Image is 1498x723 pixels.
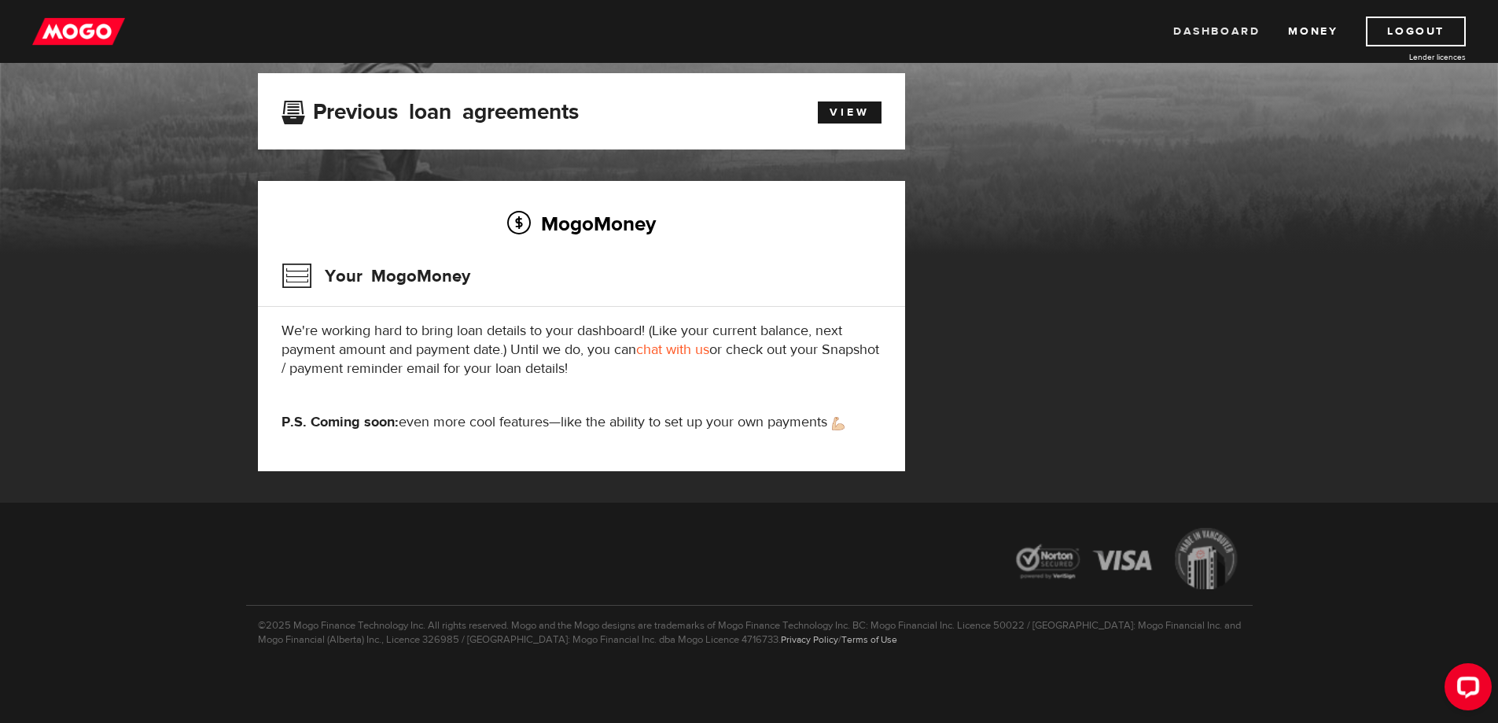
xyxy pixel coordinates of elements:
[32,17,125,46] img: mogo_logo-11ee424be714fa7cbb0f0f49df9e16ec.png
[282,322,882,378] p: We're working hard to bring loan details to your dashboard! (Like your current balance, next paym...
[841,633,897,646] a: Terms of Use
[282,99,579,120] h3: Previous loan agreements
[282,207,882,240] h2: MogoMoney
[246,605,1253,647] p: ©2025 Mogo Finance Technology Inc. All rights reserved. Mogo and the Mogo designs are trademarks ...
[1348,51,1466,63] a: Lender licences
[1288,17,1338,46] a: Money
[818,101,882,124] a: View
[636,341,709,359] a: chat with us
[1366,17,1466,46] a: Logout
[1001,516,1253,605] img: legal-icons-92a2ffecb4d32d839781d1b4e4802d7b.png
[832,417,845,430] img: strong arm emoji
[1432,657,1498,723] iframe: LiveChat chat widget
[282,256,470,297] h3: Your MogoMoney
[781,633,838,646] a: Privacy Policy
[282,413,399,431] strong: P.S. Coming soon:
[1173,17,1260,46] a: Dashboard
[282,413,882,432] p: even more cool features—like the ability to set up your own payments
